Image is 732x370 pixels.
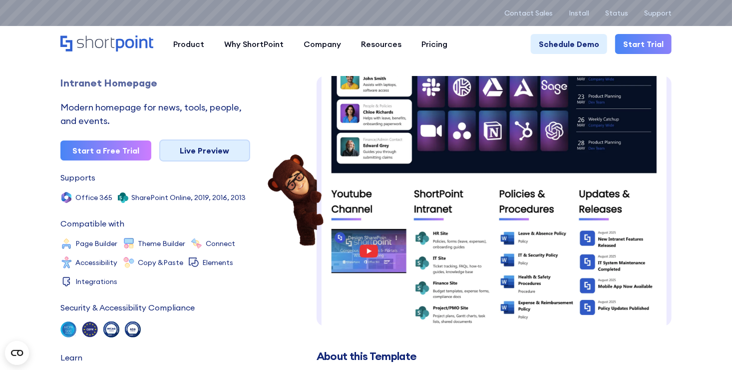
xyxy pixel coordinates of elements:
[644,9,672,17] a: Support
[75,259,117,266] div: Accessibility
[75,278,117,285] div: Integrations
[138,259,183,266] div: Copy &Paste
[75,240,117,247] div: Page Builder
[206,240,235,247] div: Connect
[60,75,250,90] h1: Intranet Homepage
[531,34,607,54] a: Schedule Demo
[173,38,204,50] div: Product
[5,341,29,365] button: Open CMP widget
[163,34,214,54] a: Product
[60,321,76,337] img: soc 2
[214,34,294,54] a: Why ShortPoint
[60,353,82,361] div: Learn
[304,38,341,50] div: Company
[605,9,628,17] a: Status
[60,219,124,227] div: Compatible with
[504,9,553,17] a: Contact Sales
[294,34,351,54] a: Company
[361,38,401,50] div: Resources
[60,303,195,311] div: Security & Accessibility Compliance
[138,240,185,247] div: Theme Builder
[60,173,95,181] div: Supports
[569,9,589,17] a: Install
[60,100,250,127] div: Modern homepage for news, tools, people, and events.
[682,322,732,370] div: Widget de chat
[60,140,151,160] a: Start a Free Trial
[159,139,250,161] a: Live Preview
[75,194,112,201] div: Office 365
[351,34,411,54] a: Resources
[131,194,246,201] div: SharePoint Online, 2019, 2016, 2013
[411,34,457,54] a: Pricing
[224,38,284,50] div: Why ShortPoint
[615,34,672,54] a: Start Trial
[202,259,233,266] div: Elements
[60,35,153,52] a: Home
[682,322,732,370] iframe: Chat Widget
[421,38,447,50] div: Pricing
[317,350,672,362] h2: About this Template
